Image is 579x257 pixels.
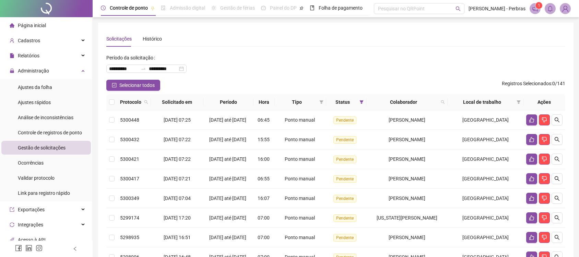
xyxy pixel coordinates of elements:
span: 5300421 [120,156,139,162]
span: api [10,237,14,242]
span: [PERSON_NAME] [389,117,425,123]
span: 16:07 [258,195,270,201]
span: notification [532,5,538,12]
span: [PERSON_NAME] [389,176,425,181]
span: dashboard [261,5,266,10]
span: Ajustes rápidos [18,100,51,105]
span: search [554,215,560,221]
span: Pendente [333,116,356,124]
span: [DATE] até [DATE] [209,117,246,123]
span: Admissão digital [170,5,205,11]
span: like [529,215,534,221]
span: [DATE] 07:22 [164,156,191,162]
span: Selecionar todos [119,81,155,89]
span: [DATE] 07:04 [164,195,191,201]
span: filter [515,97,522,107]
span: search [554,235,560,240]
span: [DATE] 07:22 [164,137,191,142]
span: search [456,6,461,11]
div: Solicitações [106,35,132,43]
span: search [143,97,150,107]
span: [DATE] até [DATE] [209,235,246,240]
span: search [441,100,445,104]
td: [GEOGRAPHIC_DATA] [448,208,523,228]
td: [GEOGRAPHIC_DATA] [448,130,523,149]
span: [PERSON_NAME] [389,235,425,240]
span: 5299174 [120,215,139,221]
span: Ponto manual [285,235,315,240]
span: export [10,207,14,212]
span: user-add [10,38,14,43]
span: 06:45 [258,117,270,123]
span: Acesso à API [18,237,46,243]
span: Tipo [277,98,317,106]
span: Painel do DP [270,5,297,11]
th: Período [203,94,253,110]
span: sun [211,5,216,10]
span: search [554,137,560,142]
span: search [554,156,560,162]
span: [DATE] até [DATE] [209,176,246,181]
span: search [439,97,446,107]
span: Ocorrências [18,160,44,166]
span: 5300417 [120,176,139,181]
td: [GEOGRAPHIC_DATA] [448,228,523,247]
td: [GEOGRAPHIC_DATA] [448,149,523,169]
span: Página inicial [18,23,46,28]
span: Colaborador [369,98,438,106]
span: filter [517,100,521,104]
span: [PERSON_NAME] - Perbras [469,5,525,12]
span: pushpin [299,6,304,10]
span: Ponto manual [285,117,315,123]
span: like [529,176,534,181]
sup: 1 [535,2,542,9]
span: pushpin [151,6,155,10]
span: 5300432 [120,137,139,142]
span: Ponto manual [285,137,315,142]
span: 15:55 [258,137,270,142]
span: dislike [542,176,547,181]
span: [DATE] 07:25 [164,117,191,123]
span: [DATE] até [DATE] [209,156,246,162]
span: file [10,53,14,58]
div: Ações [526,98,563,106]
span: swap-right [141,66,146,71]
iframe: Intercom live chat [556,234,572,250]
span: 16:00 [258,156,270,162]
span: Gestão de férias [220,5,255,11]
span: to [141,66,146,71]
span: Cadastros [18,38,40,43]
span: : 0 / 141 [502,80,565,91]
span: Gestão de solicitações [18,145,66,150]
span: Protocolo [120,98,141,106]
th: Solicitado em [151,94,203,110]
span: Ponto manual [285,176,315,181]
span: [DATE] até [DATE] [209,215,246,221]
td: [GEOGRAPHIC_DATA] [448,189,523,208]
span: [PERSON_NAME] [389,156,425,162]
span: [PERSON_NAME] [389,195,425,201]
span: Registros Selecionados [502,81,551,86]
span: dislike [542,117,547,123]
span: search [554,195,560,201]
span: filter [318,97,325,107]
span: check-square [112,83,117,88]
span: like [529,235,534,240]
span: lock [10,68,14,73]
span: filter [319,100,323,104]
span: [DATE] 17:20 [164,215,191,221]
span: Pendente [333,156,356,163]
span: Relatórios [18,53,39,58]
img: 85049 [560,3,570,14]
span: [PERSON_NAME] [389,137,425,142]
span: like [529,137,534,142]
td: [GEOGRAPHIC_DATA] [448,110,523,130]
span: [DATE] até [DATE] [209,195,246,201]
th: Hora [253,94,275,110]
span: Pendente [333,136,356,144]
span: 06:55 [258,176,270,181]
span: filter [358,97,365,107]
span: Pendente [333,175,356,183]
span: instagram [36,245,43,252]
span: [DATE] 16:51 [164,235,191,240]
